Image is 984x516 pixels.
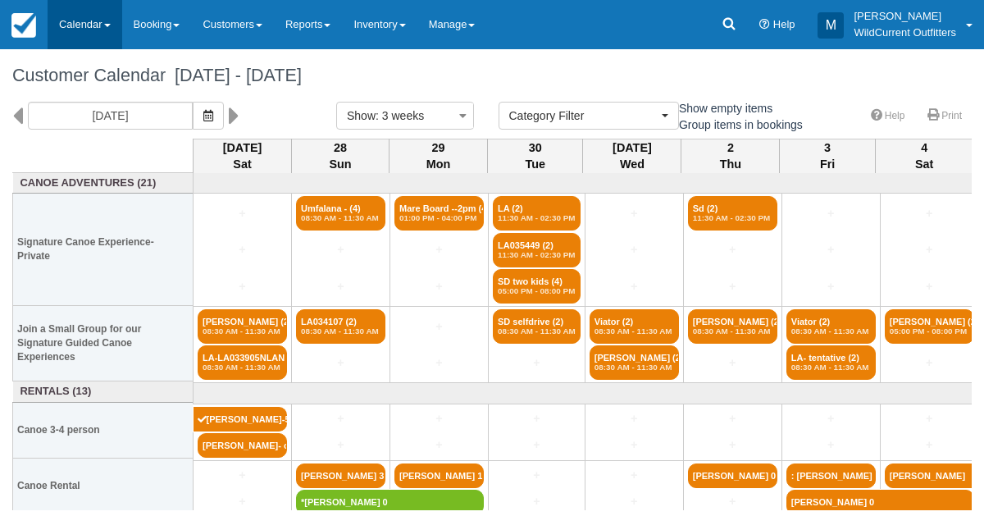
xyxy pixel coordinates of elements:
[493,233,581,267] a: LA035449 (2)11:30 AM - 02:30 PM
[493,436,581,454] a: +
[296,196,385,231] a: Umfalana - (4)08:30 AM - 11:30 AM
[13,306,194,381] th: Join a Small Group for our Signature Guided Canoe Experiences
[590,309,679,344] a: Viator (2)08:30 AM - 11:30 AM
[693,326,772,336] em: 08:30 AM - 11:30 AM
[498,213,576,223] em: 11:30 AM - 02:30 PM
[493,493,581,510] a: +
[394,354,484,372] a: +
[780,139,875,173] th: 3 Fri
[296,354,385,372] a: +
[773,18,795,30] span: Help
[786,345,876,380] a: LA- tentative (2)08:30 AM - 11:30 AM
[394,241,484,258] a: +
[688,354,777,372] a: +
[885,410,974,427] a: +
[875,139,973,173] th: 4 Sat
[394,196,484,231] a: Mare Board --2pm (4)01:00 PM - 04:00 PM
[394,436,484,454] a: +
[590,493,679,510] a: +
[590,205,679,222] a: +
[786,463,876,488] a: : [PERSON_NAME]
[688,309,777,344] a: [PERSON_NAME] (2)08:30 AM - 11:30 AM
[376,109,424,122] span: : 3 weeks
[493,354,581,372] a: +
[885,309,974,344] a: [PERSON_NAME] (2)05:00 PM - 08:00 PM
[394,318,484,336] a: +
[296,410,385,427] a: +
[198,345,287,380] a: LA-LA033905NLAN - Me (2)08:30 AM - 11:30 AM
[493,269,581,304] a: SD two kids (4)05:00 PM - 08:00 PM
[688,436,777,454] a: +
[194,407,288,432] a: [PERSON_NAME]-5
[590,436,679,454] a: +
[498,286,576,296] em: 05:00 PM - 08:00 PM
[198,493,287,510] a: +
[198,241,287,258] a: +
[590,241,679,258] a: +
[493,196,581,231] a: LA (2)11:30 AM - 02:30 PM
[394,463,484,488] a: [PERSON_NAME] 1
[347,109,376,122] span: Show
[590,410,679,427] a: +
[791,363,871,372] em: 08:30 AM - 11:30 AM
[791,326,871,336] em: 08:30 AM - 11:30 AM
[688,410,777,427] a: +
[296,278,385,295] a: +
[493,467,581,484] a: +
[498,326,576,336] em: 08:30 AM - 11:30 AM
[786,490,974,514] a: [PERSON_NAME] 0
[194,139,292,173] th: [DATE] Sat
[296,463,385,488] a: [PERSON_NAME] 3
[885,205,974,222] a: +
[660,118,816,130] span: Group items in bookings
[13,194,194,306] th: Signature Canoe Experience- Private
[493,309,581,344] a: SD selfdrive (2)08:30 AM - 11:30 AM
[885,278,974,295] a: +
[693,213,772,223] em: 11:30 AM - 02:30 PM
[488,139,583,173] th: 30 Tue
[13,458,194,514] th: Canoe Rental
[296,241,385,258] a: +
[509,107,658,124] span: Category Filter
[786,205,876,222] a: +
[786,410,876,427] a: +
[885,354,974,372] a: +
[660,112,813,137] label: Group items in bookings
[818,12,844,39] div: M
[590,467,679,484] a: +
[292,139,389,173] th: 28 Sun
[198,278,287,295] a: +
[198,205,287,222] a: +
[861,104,915,128] a: Help
[890,326,969,336] em: 05:00 PM - 08:00 PM
[885,241,974,258] a: +
[786,241,876,258] a: +
[786,309,876,344] a: Viator (2)08:30 AM - 11:30 AM
[198,433,287,458] a: [PERSON_NAME]- con
[660,102,786,113] span: Show empty items
[399,213,479,223] em: 01:00 PM - 04:00 PM
[688,241,777,258] a: +
[17,384,189,400] a: Rentals (13)
[594,326,674,336] em: 08:30 AM - 11:30 AM
[389,139,488,173] th: 29 Mon
[786,278,876,295] a: +
[296,436,385,454] a: +
[590,345,679,380] a: [PERSON_NAME] (2)08:30 AM - 11:30 AM
[590,278,679,295] a: +
[17,176,189,191] a: Canoe Adventures (21)
[688,493,777,510] a: +
[394,410,484,427] a: +
[688,196,777,231] a: Sd (2)11:30 AM - 02:30 PM
[13,402,194,458] th: Canoe 3-4 person
[301,213,380,223] em: 08:30 AM - 11:30 AM
[681,139,780,173] th: 2 Thu
[885,436,974,454] a: +
[296,490,484,514] a: *[PERSON_NAME] 0
[688,278,777,295] a: +
[854,8,956,25] p: [PERSON_NAME]
[301,326,380,336] em: 08:30 AM - 11:30 AM
[203,363,282,372] em: 08:30 AM - 11:30 AM
[11,13,36,38] img: checkfront-main-nav-mini-logo.png
[498,250,576,260] em: 11:30 AM - 02:30 PM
